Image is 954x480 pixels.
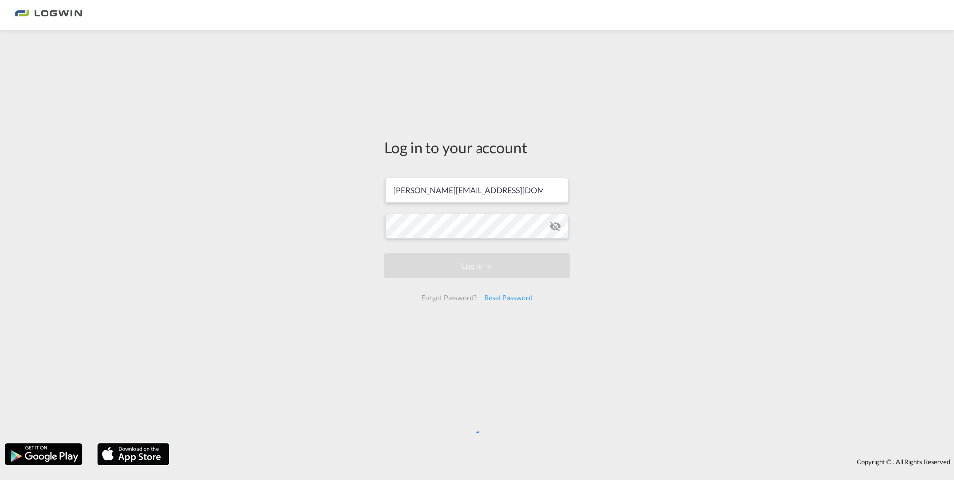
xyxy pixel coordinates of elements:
[549,220,561,232] md-icon: icon-eye-off
[480,289,537,307] div: Reset Password
[385,178,568,203] input: Enter email/phone number
[384,253,570,278] button: LOGIN
[174,453,954,470] div: Copyright © . All Rights Reserved
[96,442,170,466] img: apple.png
[384,137,570,158] div: Log in to your account
[4,442,83,466] img: google.png
[417,289,480,307] div: Forgot Password?
[15,4,82,26] img: 2761ae10d95411efa20a1f5e0282d2d7.png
